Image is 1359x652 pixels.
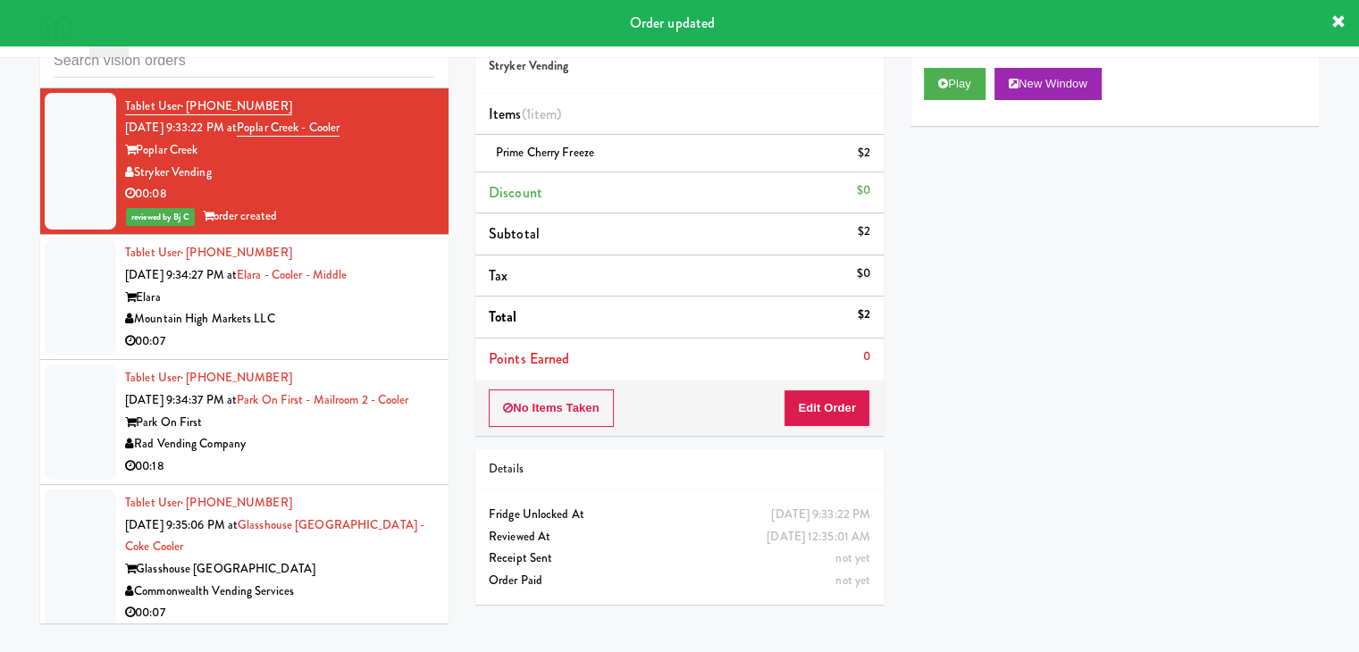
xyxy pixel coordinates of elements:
[863,346,870,368] div: 0
[125,369,292,386] a: Tablet User· [PHONE_NUMBER]
[125,162,435,184] div: Stryker Vending
[771,504,870,526] div: [DATE] 9:33:22 PM
[125,516,238,533] span: [DATE] 9:35:06 PM at
[489,504,870,526] div: Fridge Unlocked At
[180,97,292,114] span: · [PHONE_NUMBER]
[858,142,870,164] div: $2
[522,104,562,124] span: (1 )
[203,207,277,224] span: order created
[125,330,435,353] div: 00:07
[40,235,449,360] li: Tablet User· [PHONE_NUMBER][DATE] 9:34:27 PM atElara - Cooler - MiddleElaraMountain High Markets ...
[125,139,435,162] div: Poplar Creek
[857,263,870,285] div: $0
[835,549,870,566] span: not yet
[125,602,435,624] div: 00:07
[126,208,195,226] span: reviewed by Bj C
[40,485,449,632] li: Tablet User· [PHONE_NUMBER][DATE] 9:35:06 PM atGlasshouse [GEOGRAPHIC_DATA] -Coke CoolerGlasshous...
[125,391,237,408] span: [DATE] 9:34:37 PM at
[125,516,424,556] a: Glasshouse [GEOGRAPHIC_DATA] -Coke Cooler
[489,265,508,286] span: Tax
[531,104,557,124] ng-pluralize: item
[125,183,435,205] div: 00:08
[180,369,292,386] span: · [PHONE_NUMBER]
[489,526,870,548] div: Reviewed At
[125,97,292,115] a: Tablet User· [PHONE_NUMBER]
[125,456,435,478] div: 00:18
[784,389,870,427] button: Edit Order
[40,88,449,236] li: Tablet User· [PHONE_NUMBER][DATE] 9:33:22 PM atPoplar Creek - CoolerPoplar CreekStryker Vending00...
[489,182,542,203] span: Discount
[125,433,435,456] div: Rad Vending Company
[489,306,517,327] span: Total
[857,180,870,202] div: $0
[835,572,870,589] span: not yet
[125,581,435,603] div: Commonwealth Vending Services
[125,494,292,511] a: Tablet User· [PHONE_NUMBER]
[489,548,870,570] div: Receipt Sent
[125,266,237,283] span: [DATE] 9:34:27 PM at
[924,68,986,100] button: Play
[125,287,435,309] div: Elara
[237,391,409,408] a: Park on First - Mailroom 2 - Cooler
[489,348,569,369] span: Points Earned
[180,244,292,261] span: · [PHONE_NUMBER]
[767,526,870,548] div: [DATE] 12:35:01 AM
[489,60,870,73] h5: Stryker Vending
[40,360,449,485] li: Tablet User· [PHONE_NUMBER][DATE] 9:34:37 PM atPark on First - Mailroom 2 - CoolerPark On FirstRa...
[125,308,435,330] div: Mountain High Markets LLC
[858,304,870,326] div: $2
[489,104,561,124] span: Items
[237,119,340,137] a: Poplar Creek - Cooler
[125,244,292,261] a: Tablet User· [PHONE_NUMBER]
[237,266,347,283] a: Elara - Cooler - Middle
[630,13,715,33] span: Order updated
[489,570,870,592] div: Order Paid
[489,389,614,427] button: No Items Taken
[54,45,435,78] input: Search vision orders
[180,494,292,511] span: · [PHONE_NUMBER]
[125,119,237,136] span: [DATE] 9:33:22 PM at
[994,68,1102,100] button: New Window
[496,144,594,161] span: Prime Cherry Freeze
[489,223,540,244] span: Subtotal
[858,221,870,243] div: $2
[125,558,435,581] div: Glasshouse [GEOGRAPHIC_DATA]
[489,458,870,481] div: Details
[125,412,435,434] div: Park On First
